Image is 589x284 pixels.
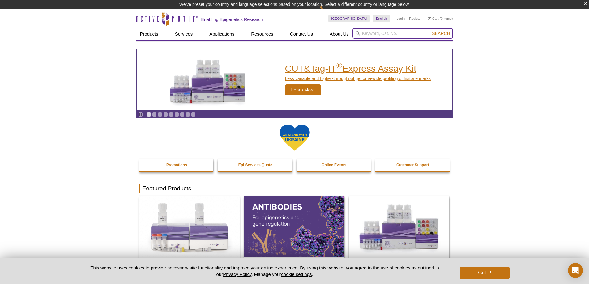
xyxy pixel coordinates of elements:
a: Resources [247,28,277,40]
a: English [373,15,390,22]
a: Cart [428,16,439,21]
a: Customer Support [375,159,450,171]
a: Products [136,28,162,40]
a: Online Events [297,159,372,171]
img: We Stand With Ukraine [279,124,310,151]
a: Go to slide 9 [191,112,196,117]
h2: Enabling Epigenetics Research [201,17,263,22]
strong: Epi-Services Quote [238,163,272,167]
h2: Featured Products [139,184,450,193]
input: Keyword, Cat. No. [352,28,453,39]
a: Applications [206,28,238,40]
sup: ® [336,61,342,70]
div: Open Intercom Messenger [568,263,583,278]
strong: Promotions [166,163,187,167]
p: Less variable and higher-throughput genome-wide profiling of histone marks [285,76,431,81]
img: CUT&Tag-IT Express Assay Kit [157,46,259,114]
a: [GEOGRAPHIC_DATA] [328,15,370,22]
a: Go to slide 5 [169,112,173,117]
strong: Online Events [322,163,346,167]
img: All Antibodies [244,196,344,257]
a: Promotions [139,159,214,171]
li: | [407,15,408,22]
button: Search [430,31,452,36]
a: Contact Us [286,28,317,40]
a: Go to slide 2 [152,112,157,117]
span: Search [432,31,450,36]
a: Go to slide 6 [174,112,179,117]
img: CUT&Tag-IT® Express Assay Kit [349,196,449,257]
a: Privacy Policy [223,272,251,277]
a: Go to slide 8 [186,112,190,117]
strong: Customer Support [396,163,429,167]
li: (0 items) [428,15,453,22]
p: This website uses cookies to provide necessary site functionality and improve your online experie... [80,265,450,278]
a: CUT&Tag-IT Express Assay Kit CUT&Tag-IT®Express Assay Kit Less variable and higher-throughput gen... [137,49,452,110]
a: Login [396,16,405,21]
span: Learn More [285,84,321,95]
a: Services [171,28,197,40]
a: Go to slide 1 [147,112,151,117]
img: DNA Library Prep Kit for Illumina [139,196,240,257]
button: Got it! [460,267,509,279]
article: CUT&Tag-IT Express Assay Kit [137,49,452,110]
a: Go to slide 3 [158,112,162,117]
img: Change Here [319,5,336,19]
a: Go to slide 4 [163,112,168,117]
a: Go to slide 7 [180,112,185,117]
img: Your Cart [428,17,431,20]
button: cookie settings [281,272,312,277]
a: Register [409,16,422,21]
a: Toggle autoplay [138,112,143,117]
h2: CUT&Tag-IT Express Assay Kit [285,64,431,73]
a: Epi-Services Quote [218,159,293,171]
a: About Us [326,28,352,40]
